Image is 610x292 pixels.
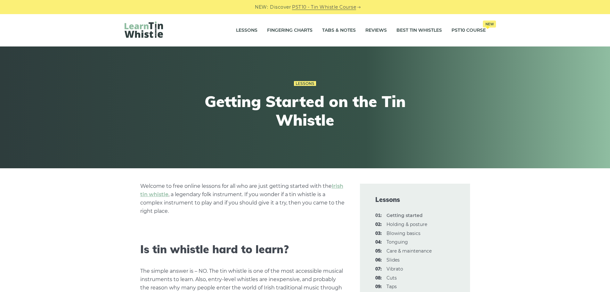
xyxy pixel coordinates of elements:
span: 06: [375,256,382,264]
a: 04:Tonguing [386,239,408,245]
span: 02: [375,221,382,229]
a: Fingering Charts [267,22,313,38]
h1: Getting Started on the Tin Whistle [187,92,423,129]
span: Lessons [375,195,455,204]
p: Welcome to free online lessons for all who are just getting started with the , a legendary folk i... [140,182,345,215]
span: 09: [375,283,382,291]
a: Lessons [294,81,316,86]
span: New [483,21,496,28]
a: 02:Holding & posture [386,221,427,227]
a: Best Tin Whistles [396,22,442,38]
a: Lessons [236,22,257,38]
span: 01: [375,212,382,220]
span: 07: [375,265,382,273]
a: 07:Vibrato [386,266,403,272]
a: 08:Cuts [386,275,397,281]
span: 04: [375,238,382,246]
a: 06:Slides [386,257,400,263]
strong: Getting started [386,213,423,218]
a: 09:Taps [386,284,397,289]
span: 03: [375,230,382,238]
h2: Is tin whistle hard to learn? [140,243,345,256]
span: 08: [375,274,382,282]
a: Reviews [365,22,387,38]
a: 03:Blowing basics [386,230,420,236]
a: 05:Care & maintenance [386,248,432,254]
img: LearnTinWhistle.com [125,21,163,38]
span: 05: [375,247,382,255]
a: PST10 CourseNew [451,22,486,38]
a: Tabs & Notes [322,22,356,38]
